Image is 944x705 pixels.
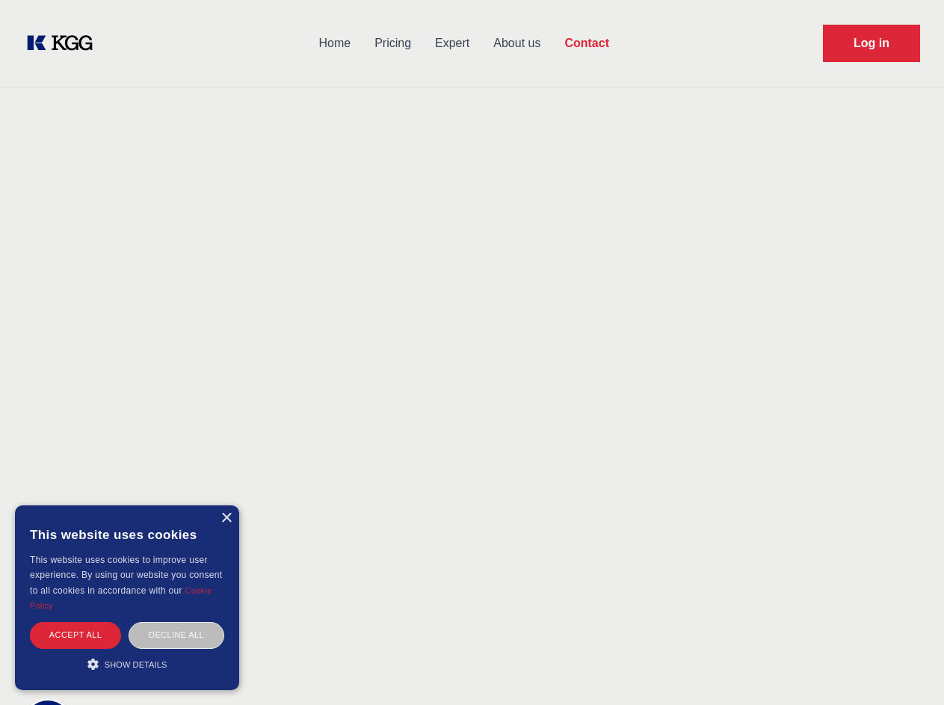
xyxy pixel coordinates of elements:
a: About us [481,24,552,63]
span: This website uses cookies to improve user experience. By using our website you consent to all coo... [30,555,222,596]
a: Home [306,24,363,63]
div: Show details [30,656,224,671]
a: Pricing [363,24,423,63]
a: Contact [552,24,621,63]
div: Accept all [30,622,121,648]
span: Show details [105,660,167,669]
div: Decline all [129,622,224,648]
a: Expert [423,24,481,63]
iframe: Chat Widget [869,633,944,705]
a: KOL Knowledge Platform: Talk to Key External Experts (KEE) [24,31,105,55]
div: This website uses cookies [30,517,224,552]
div: Close [220,513,232,524]
a: Cookie Policy [30,586,212,610]
a: Request Demo [823,25,920,62]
